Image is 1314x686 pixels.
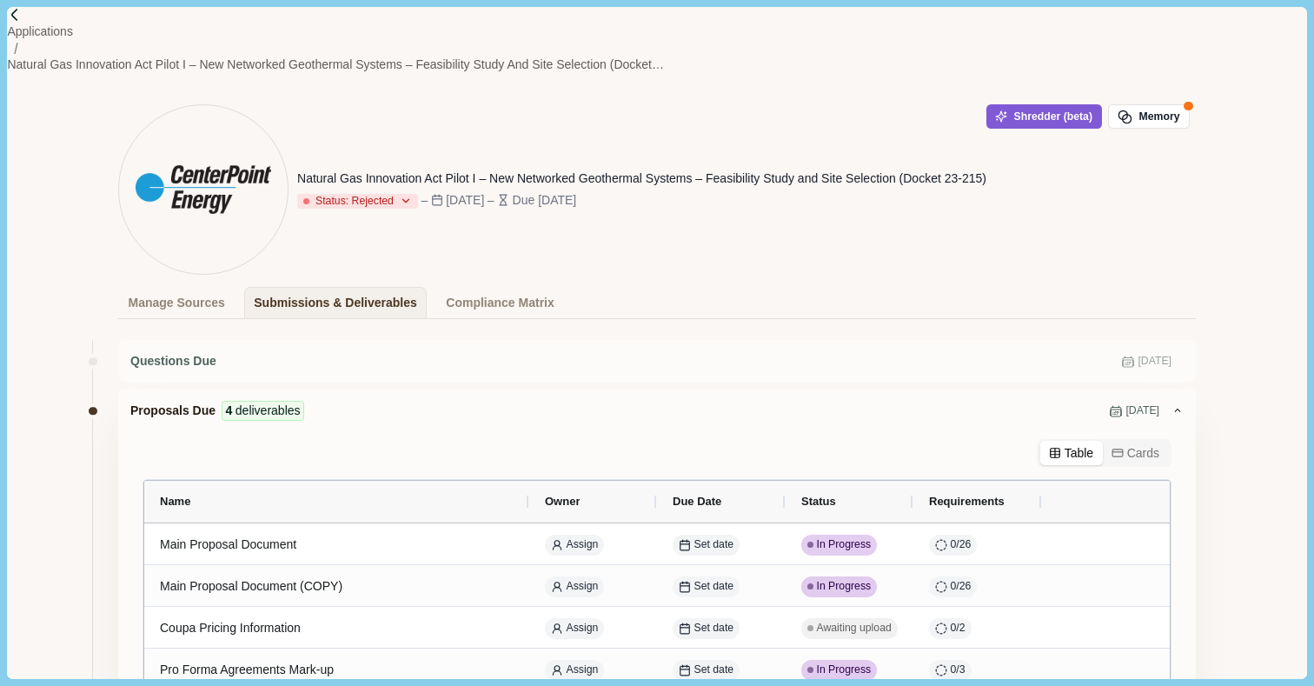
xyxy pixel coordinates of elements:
[513,191,577,210] div: Due [DATE]
[130,402,216,420] span: Proposals Due
[7,56,664,74] p: Natural Gas Innovation Act Pilot I – New Networked Geothermal Systems – Feasibility Study and Sit...
[951,579,972,595] span: 0 / 26
[951,663,966,678] span: 0 / 3
[446,288,554,318] div: Compliance Matrix
[446,191,484,210] div: [DATE]
[694,663,734,678] span: Set date
[254,288,417,318] div: Submissions & Deliverables
[129,288,225,318] div: Manage Sources
[567,537,599,553] span: Assign
[160,528,514,562] div: Main Proposal Document
[160,569,514,603] div: Main Proposal Document (COPY)
[986,104,1102,129] button: Shredder (beta)
[567,663,599,678] span: Assign
[488,191,494,210] div: –
[7,7,23,23] img: Forward slash icon
[673,495,721,508] span: Due Date
[567,621,599,636] span: Assign
[303,194,394,210] div: Status: Rejected
[160,495,190,508] span: Name
[694,537,734,553] span: Set date
[817,579,872,595] span: In Progress
[1125,403,1159,419] span: [DATE]
[1138,354,1171,370] span: [DATE]
[1103,441,1169,465] button: Cards
[817,537,872,553] span: In Progress
[929,495,1005,508] span: Requirements
[567,579,599,595] span: Assign
[817,621,892,636] span: Awaiting upload
[130,352,216,370] span: Questions Due
[421,191,428,210] div: –
[951,537,972,553] span: 0 / 26
[694,579,734,595] span: Set date
[694,621,734,636] span: Set date
[1108,104,1190,129] button: Memory
[951,621,966,636] span: 0 / 2
[817,663,872,678] span: In Progress
[801,495,836,508] span: Status
[236,402,301,420] span: deliverables
[119,105,288,274] img: centerpoint_energy-logo_brandlogos.net_msegq.png
[1040,441,1103,465] button: Table
[545,495,580,508] span: Owner
[226,402,233,420] span: 4
[297,170,986,188] div: Natural Gas Innovation Act Pilot I – New Networked Geothermal Systems – Feasibility Study and Sit...
[160,611,514,645] div: Coupa Pricing Information
[7,41,25,57] img: Forward slash icon
[7,23,73,41] p: Applications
